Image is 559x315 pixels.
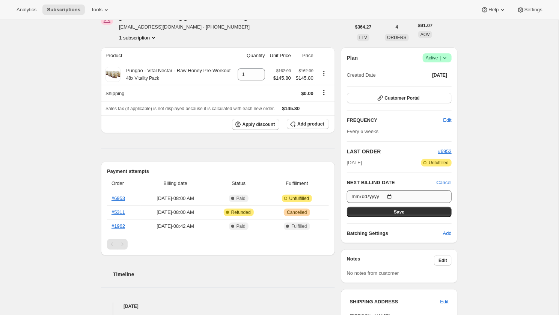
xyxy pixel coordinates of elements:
a: #6953 [111,195,125,201]
button: Cancel [437,179,452,186]
div: [PERSON_NAME] [PERSON_NAME] [119,13,256,20]
button: Apply discount [232,119,280,130]
span: | [440,55,441,61]
span: Created Date [347,71,376,79]
th: Shipping [101,85,235,101]
h2: FREQUENCY [347,117,443,124]
span: $0.00 [301,91,313,96]
span: $364.27 [355,24,371,30]
span: Active [426,54,449,62]
span: No notes from customer [347,270,399,276]
th: Unit Price [267,47,293,64]
span: Paid [237,223,246,229]
h2: LAST ORDER [347,148,438,155]
h3: SHIPPING ADDRESS [350,298,440,306]
h3: Notes [347,255,434,266]
small: $162.00 [276,68,291,73]
span: Unfulfilled [429,160,449,166]
span: [DATE] · 08:00 AM [143,195,208,202]
img: product img [105,67,121,82]
div: Pungao - Vital Nectar - Raw Honey Pre-Workout [121,67,231,82]
button: Add product [287,119,328,129]
button: Help [476,5,511,15]
small: $162.00 [299,68,313,73]
button: Save [347,207,452,217]
span: [DATE] · 08:42 AM [143,223,208,230]
button: Edit [436,296,453,308]
span: 4 [396,24,398,30]
button: Subscriptions [42,5,85,15]
a: #5311 [111,209,125,215]
span: Help [488,7,499,13]
th: Price [293,47,316,64]
span: Sales tax (if applicable) is not displayed because it is calculated with each new order. [105,106,275,111]
button: #6953 [438,148,452,155]
h2: Payment attempts [107,168,329,175]
span: Add [443,230,452,237]
button: Tools [86,5,115,15]
span: [DATE] [347,159,362,167]
span: $145.80 [282,106,300,111]
span: Every 6 weeks [347,129,379,134]
span: $145.80 [273,74,291,82]
h2: Plan [347,54,358,62]
span: Analytics [17,7,36,13]
span: Billing date [143,180,208,187]
button: Settings [512,5,547,15]
h6: Batching Settings [347,230,443,237]
span: $91.07 [418,22,433,29]
span: Customer Portal [385,95,420,101]
th: Product [101,47,235,64]
button: Product actions [318,70,330,78]
h4: [DATE] [101,303,335,310]
button: Analytics [12,5,41,15]
button: Product actions [119,34,157,41]
span: Unfulfilled [289,195,309,201]
button: Customer Portal [347,93,452,103]
h2: Timeline [113,271,335,278]
span: Add product [297,121,324,127]
span: Status [212,180,265,187]
span: Apply discount [243,121,275,127]
span: AOV [420,32,430,37]
span: Edit [438,257,447,264]
a: #1962 [111,223,125,229]
span: ORDERS [387,35,406,40]
button: Shipping actions [318,88,330,97]
span: [EMAIL_ADDRESS][DOMAIN_NAME] · [PHONE_NUMBER] [119,23,256,31]
a: #6953 [438,148,452,154]
span: [DATE] [432,72,447,78]
th: Quantity [235,47,267,64]
span: Paid [237,195,246,201]
span: $145.80 [295,74,313,82]
span: Edit [440,298,449,306]
span: Save [394,209,404,215]
h2: NEXT BILLING DATE [347,179,437,186]
span: Cancelled [287,209,307,215]
button: [DATE] [428,70,452,80]
span: LTV [359,35,367,40]
th: Order [107,175,141,192]
small: 48x Vitality Pack [126,76,159,81]
span: Fulfilled [291,223,307,229]
span: Fulfillment [270,180,324,187]
span: Edit [443,117,452,124]
span: Refunded [231,209,251,215]
span: Subscriptions [47,7,80,13]
span: Settings [524,7,542,13]
nav: Pagination [107,239,329,250]
span: Tools [91,7,102,13]
button: Edit [434,255,452,266]
button: Add [438,227,456,239]
button: Edit [439,114,456,126]
button: 4 [391,22,403,32]
button: $364.27 [351,22,376,32]
span: [DATE] · 08:00 AM [143,209,208,216]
